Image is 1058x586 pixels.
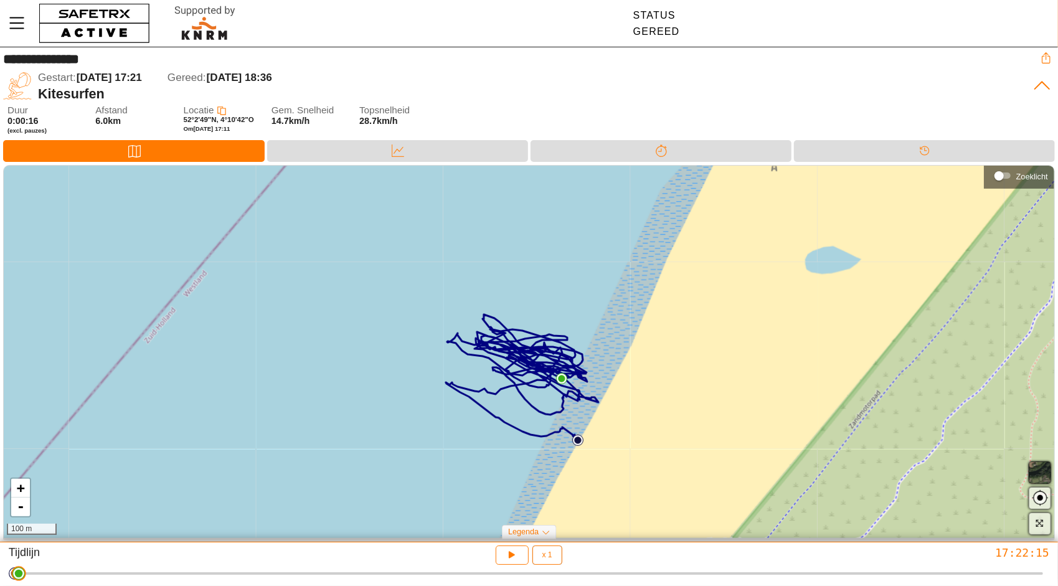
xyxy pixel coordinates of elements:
[95,116,121,126] span: 6.0km
[1016,172,1048,181] div: Zoeklicht
[184,105,214,115] span: Locatie
[572,435,583,446] img: PathStart.svg
[531,140,791,162] div: Splitsen
[11,479,30,498] a: Zoom in
[184,125,230,132] span: Om [DATE] 17:11
[990,166,1048,185] div: Zoeklicht
[794,140,1055,162] div: Tijdlijn
[633,26,680,37] div: Gereed
[77,72,142,83] span: [DATE] 17:21
[207,72,272,83] span: [DATE] 18:36
[633,10,680,21] div: Status
[7,116,39,126] span: 0:00:16
[11,498,30,516] a: Zoom out
[3,140,265,162] div: Kaart
[168,72,206,83] span: Gereed:
[7,524,57,535] div: 100 m
[556,373,567,384] img: PathEnd.svg
[184,116,254,123] span: 52°2'49"N, 4°10'42"O
[95,105,175,116] span: Afstand
[272,105,351,116] span: Gem. Snelheid
[508,527,539,536] span: Legenda
[7,105,87,116] span: Duur
[38,86,1016,102] div: Kitesurfen
[9,546,352,565] div: Tijdlijn
[542,551,552,559] span: x 1
[267,140,528,162] div: Data
[38,72,76,83] span: Gestart:
[706,546,1049,560] div: 17:22:15
[7,127,87,135] span: (excl. pauzes)
[359,105,439,116] span: Topsnelheid
[532,546,562,565] button: x 1
[359,116,398,126] span: 28.7km/h
[3,72,32,100] img: KITE_SURFING.svg
[272,116,310,126] span: 14.7km/h
[160,3,250,44] img: RescueLogo.svg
